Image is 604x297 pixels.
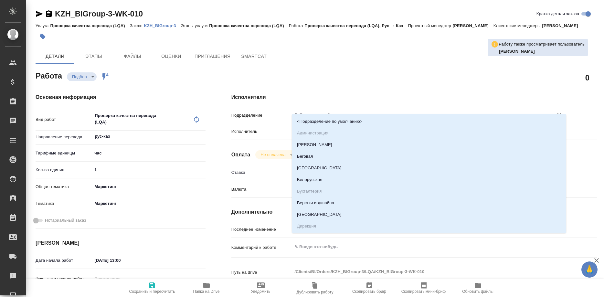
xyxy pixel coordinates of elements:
button: Дублировать работу [288,279,342,297]
p: Общая тематика [36,184,92,190]
h2: Работа [36,69,62,81]
li: [GEOGRAPHIC_DATA] [292,162,566,174]
span: Файлы [117,52,148,60]
span: Нотариальный заказ [45,217,86,224]
button: Скопировать ссылку [45,10,53,18]
span: Детали [39,52,70,60]
li: [GEOGRAPHIC_DATA] [292,209,566,220]
h4: Дополнительно [231,208,597,216]
span: Обновить файлы [462,289,493,294]
p: Проверка качества перевода (LQA) [209,23,289,28]
button: Сохранить и пересчитать [125,279,179,297]
div: Маркетинг [92,198,205,209]
p: Проектный менеджер [408,23,452,28]
li: [PERSON_NAME] [292,139,566,151]
h4: [PERSON_NAME] [36,239,206,247]
textarea: /Clients/BI/Orders/KZH_BIGroup-3/LQA/KZH_BIGroup-3-WK-010 [292,266,566,277]
div: Маркетинг [92,181,205,192]
p: [PERSON_NAME] [453,23,493,28]
p: Заказ: [130,23,144,28]
p: Клиентские менеджеры [493,23,542,28]
span: Папка на Drive [193,289,220,294]
input: ✎ Введи что-нибудь [92,165,205,175]
p: Ставка [231,169,292,176]
span: Приглашения [195,52,231,60]
p: [PERSON_NAME] [542,23,583,28]
div: Подбор [255,150,295,159]
button: Папка на Drive [179,279,234,297]
input: Пустое поле [92,274,149,283]
a: KZH_BIGroup-3 [144,23,181,28]
span: Кратко детали заказа [536,11,579,17]
p: Вид работ [36,116,92,123]
p: Направление перевода [36,134,92,140]
p: Проверка качества перевода (LQA) [50,23,130,28]
input: ✎ Введи что-нибудь [294,111,543,119]
p: Тарифные единицы [36,150,92,156]
button: Скопировать бриф [342,279,397,297]
button: Добавить тэг [36,29,50,44]
p: Проверка качества перевода (LQA), Рус → Каз [304,23,408,28]
button: Open [202,136,203,137]
span: Скопировать бриф [352,289,386,294]
input: ✎ Введи что-нибудь [92,256,149,265]
p: Услуга [36,23,50,28]
p: Бабкина Анастасия [499,48,585,55]
p: Исполнитель [231,128,292,135]
div: Подбор [67,72,97,81]
span: Сохранить и пересчитать [129,289,175,294]
button: 🙏 [581,261,598,278]
button: Не оплачена [259,152,287,157]
li: Беговая [292,151,566,162]
li: Верстки и дизайна [292,197,566,209]
p: Дата начала работ [36,257,92,264]
h4: Основная информация [36,93,206,101]
p: Комментарий к работе [231,244,292,251]
p: Факт. дата начала работ [36,276,92,282]
button: Скопировать мини-бриф [397,279,451,297]
p: Тематика [36,200,92,207]
p: Подразделение [231,112,292,119]
h4: Оплата [231,151,250,159]
p: Работу также просматривает пользователь [499,41,585,48]
h4: Исполнители [231,93,597,101]
button: Уведомить [234,279,288,297]
p: Кол-во единиц [36,167,92,173]
p: Валюта [231,186,292,193]
span: Уведомить [251,289,270,294]
p: Работа [289,23,305,28]
button: Подбор [70,74,89,80]
span: Этапы [78,52,109,60]
button: Очистить [555,110,564,119]
span: Скопировать мини-бриф [401,289,446,294]
a: KZH_BIGroup-3-WK-010 [55,9,143,18]
h2: 0 [585,72,589,83]
div: час [92,148,205,159]
button: Скопировать ссылку для ЯМессенджера [36,10,43,18]
span: SmartCat [238,52,270,60]
button: Обновить файлы [451,279,505,297]
li: Дубай [292,232,566,244]
span: Оценки [156,52,187,60]
p: Путь на drive [231,269,292,276]
li: Белорусская [292,174,566,186]
span: 🙏 [584,263,595,276]
p: Этапы услуги [181,23,209,28]
p: Последнее изменение [231,226,292,233]
li: <Подразделение по умолчанию> [292,116,566,127]
span: Дублировать работу [297,290,334,294]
